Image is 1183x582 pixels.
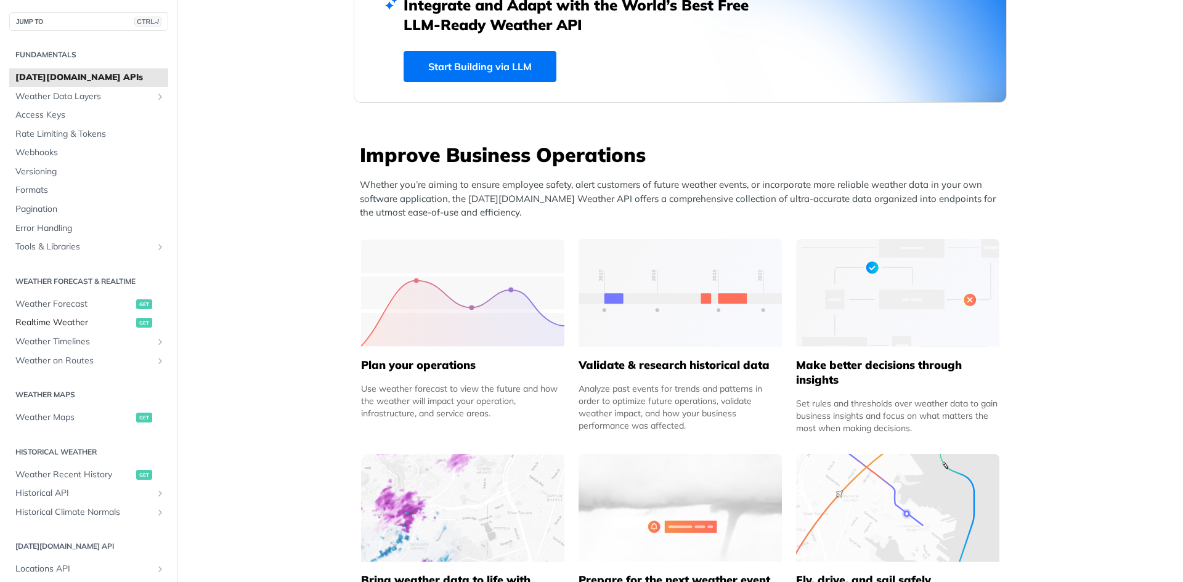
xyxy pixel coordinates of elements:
button: Show subpages for Weather Timelines [155,337,165,347]
a: Historical APIShow subpages for Historical API [9,484,168,503]
button: Show subpages for Historical API [155,488,165,498]
a: [DATE][DOMAIN_NAME] APIs [9,68,168,87]
button: JUMP TOCTRL-/ [9,12,168,31]
span: Weather Maps [15,411,133,424]
a: Tools & LibrariesShow subpages for Tools & Libraries [9,238,168,256]
span: Versioning [15,166,165,178]
button: Show subpages for Weather Data Layers [155,92,165,102]
button: Show subpages for Weather on Routes [155,356,165,366]
span: Pagination [15,203,165,216]
a: Weather Recent Historyget [9,466,168,484]
span: Weather on Routes [15,355,152,367]
a: Webhooks [9,143,168,162]
img: a22d113-group-496-32x.svg [796,239,999,347]
span: Webhooks [15,147,165,159]
span: get [136,318,152,328]
img: 4463876-group-4982x.svg [361,454,564,562]
a: Pagination [9,200,168,219]
img: 39565e8-group-4962x.svg [361,239,564,347]
a: Historical Climate NormalsShow subpages for Historical Climate Normals [9,503,168,522]
a: Weather Forecastget [9,295,168,313]
span: Weather Timelines [15,336,152,348]
a: Access Keys [9,106,168,124]
span: [DATE][DOMAIN_NAME] APIs [15,71,165,84]
a: Weather Data LayersShow subpages for Weather Data Layers [9,87,168,106]
a: Realtime Weatherget [9,313,168,332]
span: CTRL-/ [134,17,161,26]
h2: [DATE][DOMAIN_NAME] API [9,541,168,552]
a: Weather Mapsget [9,408,168,427]
span: Realtime Weather [15,317,133,329]
a: Weather on RoutesShow subpages for Weather on Routes [9,352,168,370]
span: get [136,413,152,422]
span: get [136,299,152,309]
div: Set rules and thresholds over weather data to gain business insights and focus on what matters th... [796,397,999,434]
span: Formats [15,184,165,196]
button: Show subpages for Historical Climate Normals [155,507,165,517]
a: Start Building via LLM [404,51,556,82]
a: Error Handling [9,219,168,238]
h2: Weather Maps [9,389,168,400]
a: Versioning [9,163,168,181]
div: Use weather forecast to view the future and how the weather will impact your operation, infrastru... [361,382,564,419]
h2: Fundamentals [9,49,168,60]
span: Error Handling [15,222,165,235]
a: Locations APIShow subpages for Locations API [9,560,168,578]
span: Tools & Libraries [15,241,152,253]
span: Rate Limiting & Tokens [15,128,165,140]
span: Historical API [15,487,152,499]
span: Weather Data Layers [15,91,152,103]
h5: Validate & research historical data [579,358,782,373]
img: 13d7ca0-group-496-2.svg [579,239,782,347]
h2: Historical Weather [9,447,168,458]
span: Access Keys [15,109,165,121]
span: Weather Forecast [15,298,133,310]
h5: Make better decisions through insights [796,358,999,387]
p: Whether you’re aiming to ensure employee safety, alert customers of future weather events, or inc... [360,178,1007,220]
span: Historical Climate Normals [15,506,152,519]
img: 2c0a313-group-496-12x.svg [579,454,782,562]
h2: Weather Forecast & realtime [9,276,168,287]
span: get [136,470,152,480]
span: Weather Recent History [15,469,133,481]
h5: Plan your operations [361,358,564,373]
a: Formats [9,181,168,200]
button: Show subpages for Locations API [155,564,165,574]
span: Locations API [15,563,152,575]
img: 994b3d6-mask-group-32x.svg [796,454,999,562]
a: Weather TimelinesShow subpages for Weather Timelines [9,333,168,351]
a: Rate Limiting & Tokens [9,125,168,143]
button: Show subpages for Tools & Libraries [155,242,165,252]
div: Analyze past events for trends and patterns in order to optimize future operations, validate weat... [579,382,782,432]
h3: Improve Business Operations [360,141,1007,168]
